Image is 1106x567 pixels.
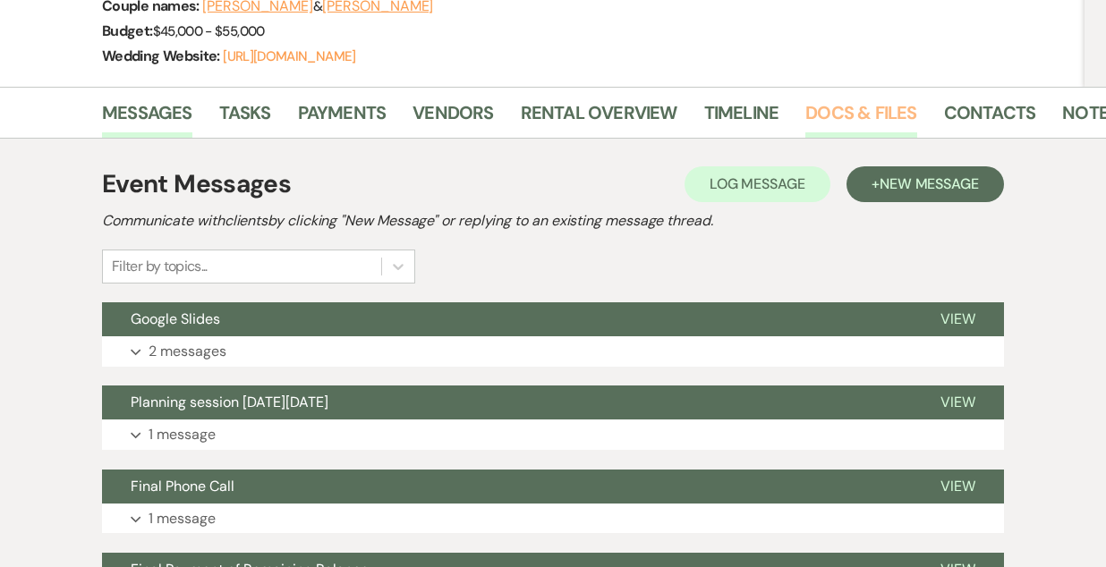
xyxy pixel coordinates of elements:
a: [URL][DOMAIN_NAME] [223,47,355,65]
span: View [940,309,975,328]
button: Planning session [DATE][DATE] [102,385,912,419]
a: Payments [298,98,387,138]
span: Log Message [710,174,805,193]
a: Timeline [704,98,779,138]
button: View [912,302,1004,336]
a: Docs & Files [805,98,916,138]
a: Contacts [944,98,1036,138]
h2: Communicate with clients by clicking "New Message" or replying to an existing message thread. [102,210,1004,232]
button: 1 message [102,504,1004,534]
button: 2 messages [102,336,1004,367]
button: Google Slides [102,302,912,336]
a: Rental Overview [521,98,677,138]
span: Google Slides [131,309,220,328]
p: 1 message [149,507,216,530]
a: Tasks [219,98,271,138]
button: Final Phone Call [102,470,912,504]
span: Budget: [102,21,153,40]
span: Planning session [DATE][DATE] [131,393,328,411]
h1: Event Messages [102,165,291,203]
span: $45,000 - $55,000 [153,22,265,40]
button: Log Message [685,166,830,202]
span: View [940,393,975,411]
span: Wedding Website: [102,47,223,65]
a: Messages [102,98,192,138]
span: New Message [880,174,979,193]
p: 1 message [149,423,216,446]
a: Vendors [413,98,493,138]
button: View [912,385,1004,419]
span: Final Phone Call [131,477,234,495]
span: View [940,477,975,495]
div: Filter by topics... [112,256,208,277]
button: 1 message [102,419,1004,450]
p: 2 messages [149,340,226,363]
button: View [912,470,1004,504]
button: +New Message [847,166,1004,202]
